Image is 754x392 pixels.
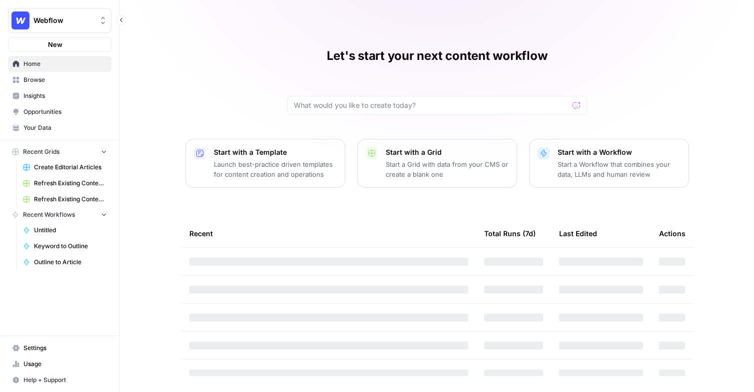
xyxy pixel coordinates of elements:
[8,104,111,120] a: Opportunities
[23,360,107,369] span: Usage
[34,163,107,172] span: Create Editorial Articles
[23,210,75,219] span: Recent Workflows
[34,242,107,251] span: Keyword to Outline
[386,159,509,179] p: Start a Grid with data from your CMS or create a blank one
[18,175,111,191] a: Refresh Existing Content (11)
[34,179,107,188] span: Refresh Existing Content (11)
[484,220,536,247] div: Total Runs (7d)
[23,376,107,385] span: Help + Support
[8,37,111,52] button: New
[34,258,107,267] span: Outline to Article
[659,220,686,247] div: Actions
[8,88,111,104] a: Insights
[23,59,107,68] span: Home
[23,344,107,353] span: Settings
[8,72,111,88] a: Browse
[23,123,107,132] span: Your Data
[11,11,29,29] img: Webflow Logo
[529,139,689,188] button: Start with a WorkflowStart a Workflow that combines your data, LLMs and human review
[8,207,111,222] button: Recent Workflows
[189,220,468,247] div: Recent
[294,100,569,110] input: What would you like to create today?
[23,147,59,156] span: Recent Grids
[23,91,107,100] span: Insights
[559,220,597,247] div: Last Edited
[8,8,111,33] button: Workspace: Webflow
[33,15,94,25] span: Webflow
[23,107,107,116] span: Opportunities
[214,147,337,157] p: Start with a Template
[214,159,337,179] p: Launch best-practice driven templates for content creation and operations
[386,147,509,157] p: Start with a Grid
[357,139,517,188] button: Start with a GridStart a Grid with data from your CMS or create a blank one
[8,356,111,372] a: Usage
[18,159,111,175] a: Create Editorial Articles
[18,254,111,270] a: Outline to Article
[8,340,111,356] a: Settings
[18,222,111,238] a: Untitled
[8,144,111,159] button: Recent Grids
[18,191,111,207] a: Refresh Existing Content - New
[18,238,111,254] a: Keyword to Outline
[8,120,111,136] a: Your Data
[185,139,345,188] button: Start with a TemplateLaunch best-practice driven templates for content creation and operations
[34,226,107,235] span: Untitled
[8,372,111,388] button: Help + Support
[558,159,681,179] p: Start a Workflow that combines your data, LLMs and human review
[8,56,111,72] a: Home
[23,75,107,84] span: Browse
[34,195,107,204] span: Refresh Existing Content - New
[558,147,681,157] p: Start with a Workflow
[48,39,62,49] span: New
[327,48,548,64] h1: Let's start your next content workflow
